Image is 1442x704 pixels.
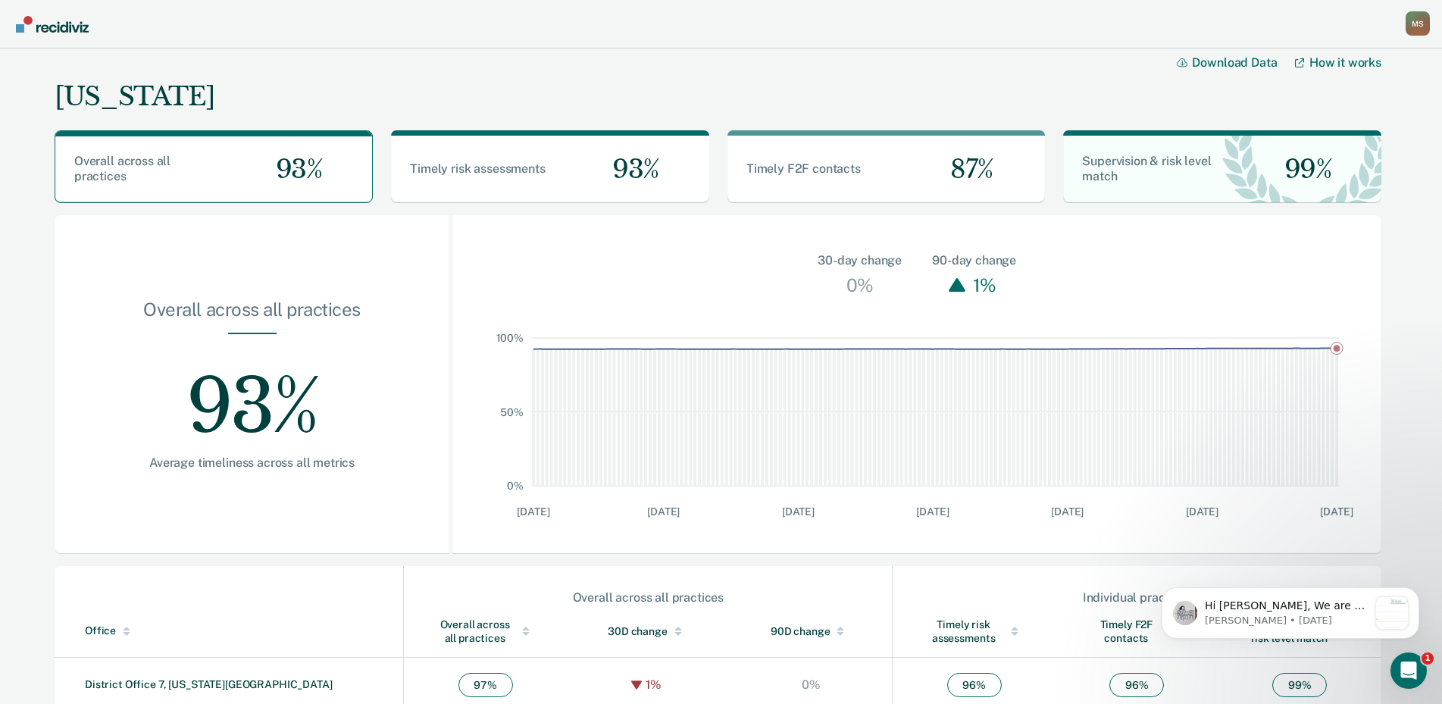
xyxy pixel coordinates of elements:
[55,81,214,112] div: [US_STATE]
[103,334,401,455] div: 93%
[518,505,550,518] text: [DATE]
[1051,505,1084,518] text: [DATE]
[1406,11,1430,36] button: Profile dropdown button
[600,154,659,185] span: 93%
[1056,605,1218,658] th: Toggle SortBy
[1082,154,1211,183] span: Supervision & risk level match
[938,154,993,185] span: 87%
[410,161,545,176] span: Timely risk assessments
[66,57,230,70] p: Message from Kim, sent 6d ago
[1321,505,1353,518] text: [DATE]
[1139,557,1442,663] iframe: Intercom notifications message
[1390,652,1427,689] iframe: Intercom live chat
[85,678,333,690] a: District Office 7, [US_STATE][GEOGRAPHIC_DATA]
[969,270,1000,300] div: 1%
[404,605,567,658] th: Toggle SortBy
[85,624,397,637] div: Office
[947,673,1002,697] span: 96 %
[923,618,1025,645] div: Timely risk assessments
[66,42,230,431] span: Hi [PERSON_NAME], We are so excited to announce a brand new feature: AI case note search! 📣 Findi...
[103,455,401,470] div: Average timeliness across all metrics
[782,505,815,518] text: [DATE]
[932,252,1016,270] div: 90-day change
[1272,154,1332,185] span: 99%
[1186,505,1218,518] text: [DATE]
[843,270,877,300] div: 0%
[730,605,893,658] th: Toggle SortBy
[798,677,824,692] div: 0%
[746,161,861,176] span: Timely F2F contacts
[103,299,401,333] div: Overall across all practices
[1406,11,1430,36] div: M S
[458,673,513,697] span: 97 %
[264,154,323,185] span: 93%
[434,618,536,645] div: Overall across all practices
[405,590,891,605] div: Overall across all practices
[55,605,404,658] th: Toggle SortBy
[16,16,89,33] img: Recidiviz
[818,252,902,270] div: 30-day change
[597,624,699,638] div: 30D change
[893,605,1056,658] th: Toggle SortBy
[1295,55,1381,70] a: How it works
[74,154,170,183] span: Overall across all practices
[1086,618,1188,645] div: Timely F2F contacts
[917,505,949,518] text: [DATE]
[1177,55,1295,70] button: Download Data
[567,605,730,658] th: Toggle SortBy
[1272,673,1327,697] span: 99 %
[647,505,680,518] text: [DATE]
[760,624,862,638] div: 90D change
[642,677,666,692] div: 1%
[1422,652,1434,665] span: 1
[1109,673,1164,697] span: 96 %
[893,590,1381,605] div: Individual practices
